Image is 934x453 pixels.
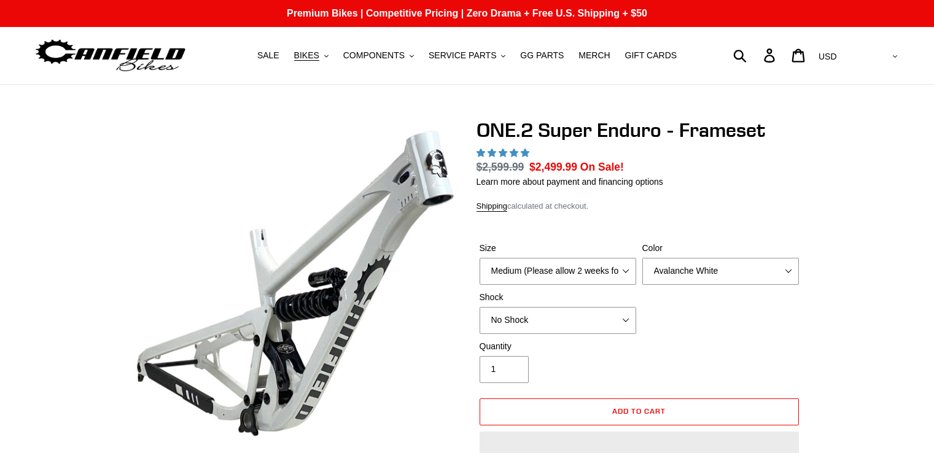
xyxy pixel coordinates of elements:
[477,161,524,173] s: $2,599.99
[572,47,616,64] a: MERCH
[477,177,663,187] a: Learn more about payment and financing options
[480,398,799,425] button: Add to cart
[642,242,799,255] label: Color
[580,159,624,175] span: On Sale!
[251,47,286,64] a: SALE
[135,121,456,441] img: ONE.2 Super Enduro - Frameset
[288,47,335,64] button: BIKES
[480,291,636,304] label: Shock
[612,406,666,416] span: Add to cart
[477,118,802,142] h1: ONE.2 Super Enduro - Frameset
[429,50,496,61] span: SERVICE PARTS
[34,36,187,75] img: Canfield Bikes
[337,47,420,64] button: COMPONENTS
[578,50,610,61] span: MERCH
[257,50,279,61] span: SALE
[514,47,570,64] a: GG PARTS
[529,161,577,173] span: $2,499.99
[477,200,802,212] div: calculated at checkout.
[477,148,532,158] span: 5.00 stars
[740,42,771,69] input: Search
[422,47,512,64] button: SERVICE PARTS
[619,47,683,64] a: GIFT CARDS
[477,201,508,212] a: Shipping
[480,242,636,255] label: Size
[625,50,677,61] span: GIFT CARDS
[520,50,564,61] span: GG PARTS
[343,50,405,61] span: COMPONENTS
[294,50,319,61] span: BIKES
[480,340,636,353] label: Quantity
